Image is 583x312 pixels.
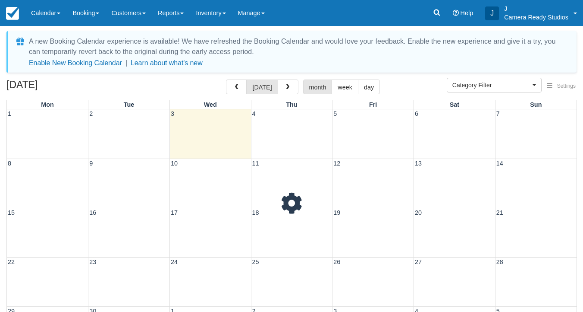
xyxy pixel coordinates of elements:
[452,81,530,89] span: Category Filter
[170,258,179,265] span: 24
[414,160,423,167] span: 13
[332,80,358,94] button: week
[495,110,501,117] span: 7
[286,101,297,108] span: Thu
[414,258,423,265] span: 27
[88,209,97,216] span: 16
[495,258,504,265] span: 28
[504,13,568,22] p: Camera Ready Studios
[7,209,16,216] span: 15
[7,258,16,265] span: 22
[29,36,566,57] div: A new Booking Calendar experience is available! We have refreshed the Booking Calendar and would ...
[251,258,260,265] span: 25
[447,78,542,92] button: Category Filter
[6,80,116,96] h2: [DATE]
[495,160,504,167] span: 14
[332,110,338,117] span: 5
[414,209,423,216] span: 20
[6,7,19,20] img: checkfront-main-nav-mini-logo.png
[450,101,459,108] span: Sat
[88,110,94,117] span: 2
[88,258,97,265] span: 23
[461,10,473,16] span: Help
[170,209,179,216] span: 17
[542,80,581,92] button: Settings
[204,101,217,108] span: Wed
[504,4,568,13] p: J
[7,110,12,117] span: 1
[557,83,576,89] span: Settings
[131,59,203,67] a: Learn about what's new
[251,160,260,167] span: 11
[332,209,341,216] span: 19
[332,160,341,167] span: 12
[358,80,380,94] button: day
[414,110,419,117] span: 6
[485,6,499,20] div: J
[41,101,54,108] span: Mon
[453,10,459,16] i: Help
[124,101,135,108] span: Tue
[88,160,94,167] span: 9
[246,80,278,94] button: [DATE]
[332,258,341,265] span: 26
[125,59,127,67] span: |
[251,209,260,216] span: 18
[170,110,175,117] span: 3
[251,110,257,117] span: 4
[369,101,377,108] span: Fri
[303,80,332,94] button: month
[530,101,542,108] span: Sun
[170,160,179,167] span: 10
[7,160,12,167] span: 8
[495,209,504,216] span: 21
[29,59,122,67] button: Enable New Booking Calendar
